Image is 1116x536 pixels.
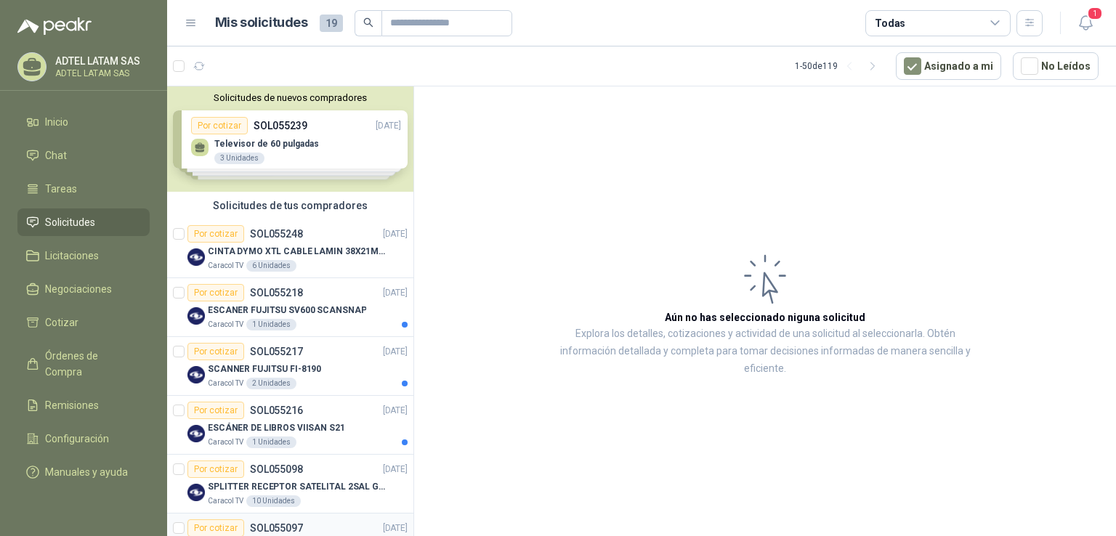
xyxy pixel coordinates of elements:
[215,12,308,33] h1: Mis solicitudes
[167,192,413,219] div: Solicitudes de tus compradores
[187,366,205,383] img: Company Logo
[250,229,303,239] p: SOL055248
[246,260,296,272] div: 6 Unidades
[17,425,150,452] a: Configuración
[208,480,389,494] p: SPLITTER RECEPTOR SATELITAL 2SAL GT-SP21
[167,337,413,396] a: Por cotizarSOL055217[DATE] Company LogoSCANNER FUJITSU FI-8190Caracol TV2 Unidades
[208,245,389,259] p: CINTA DYMO XTL CABLE LAMIN 38X21MMBLANCO
[246,436,296,448] div: 1 Unidades
[45,114,68,130] span: Inicio
[383,404,408,418] p: [DATE]
[17,391,150,419] a: Remisiones
[383,286,408,300] p: [DATE]
[250,346,303,357] p: SOL055217
[246,378,296,389] div: 2 Unidades
[45,397,99,413] span: Remisiones
[208,319,243,330] p: Caracol TV
[383,345,408,359] p: [DATE]
[17,458,150,486] a: Manuales y ayuda
[45,147,67,163] span: Chat
[17,309,150,336] a: Cotizar
[208,260,243,272] p: Caracol TV
[559,325,971,378] p: Explora los detalles, cotizaciones y actividad de una solicitud al seleccionarla. Obtén informaci...
[45,314,78,330] span: Cotizar
[187,402,244,419] div: Por cotizar
[896,52,1001,80] button: Asignado a mi
[187,248,205,266] img: Company Logo
[383,463,408,476] p: [DATE]
[208,362,321,376] p: SCANNER FUJITSU FI-8190
[187,284,244,301] div: Por cotizar
[208,304,366,317] p: ESCANER FUJITSU SV600 SCANSNAP
[208,436,243,448] p: Caracol TV
[250,523,303,533] p: SOL055097
[187,460,244,478] div: Por cotizar
[187,307,205,325] img: Company Logo
[1072,10,1099,36] button: 1
[187,225,244,243] div: Por cotizar
[55,69,146,78] p: ADTEL LATAM SAS
[17,142,150,169] a: Chat
[383,521,408,535] p: [DATE]
[17,275,150,303] a: Negociaciones
[17,342,150,386] a: Órdenes de Compra
[208,421,345,435] p: ESCÁNER DE LIBROS VIISAN S21
[363,17,373,28] span: search
[1013,52,1099,80] button: No Leídos
[665,309,865,325] h3: Aún no has seleccionado niguna solicitud
[45,431,109,447] span: Configuración
[246,319,296,330] div: 1 Unidades
[17,175,150,203] a: Tareas
[45,214,95,230] span: Solicitudes
[17,108,150,136] a: Inicio
[167,278,413,337] a: Por cotizarSOL055218[DATE] Company LogoESCANER FUJITSU SV600 SCANSNAPCaracol TV1 Unidades
[187,484,205,501] img: Company Logo
[246,495,301,507] div: 10 Unidades
[795,54,884,78] div: 1 - 50 de 119
[875,15,905,31] div: Todas
[55,56,146,66] p: ADTEL LATAM SAS
[167,219,413,278] a: Por cotizarSOL055248[DATE] Company LogoCINTA DYMO XTL CABLE LAMIN 38X21MMBLANCOCaracol TV6 Unidades
[17,208,150,236] a: Solicitudes
[208,378,243,389] p: Caracol TV
[187,425,205,442] img: Company Logo
[45,464,128,480] span: Manuales y ayuda
[173,92,408,103] button: Solicitudes de nuevos compradores
[1087,7,1103,20] span: 1
[45,348,136,380] span: Órdenes de Compra
[167,86,413,192] div: Solicitudes de nuevos compradoresPor cotizarSOL055239[DATE] Televisor de 60 pulgadas3 UnidadesPor...
[383,227,408,241] p: [DATE]
[320,15,343,32] span: 19
[167,455,413,513] a: Por cotizarSOL055098[DATE] Company LogoSPLITTER RECEPTOR SATELITAL 2SAL GT-SP21Caracol TV10 Unidades
[17,242,150,269] a: Licitaciones
[187,343,244,360] div: Por cotizar
[250,464,303,474] p: SOL055098
[167,396,413,455] a: Por cotizarSOL055216[DATE] Company LogoESCÁNER DE LIBROS VIISAN S21Caracol TV1 Unidades
[208,495,243,507] p: Caracol TV
[45,181,77,197] span: Tareas
[17,17,92,35] img: Logo peakr
[45,248,99,264] span: Licitaciones
[45,281,112,297] span: Negociaciones
[250,405,303,415] p: SOL055216
[250,288,303,298] p: SOL055218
